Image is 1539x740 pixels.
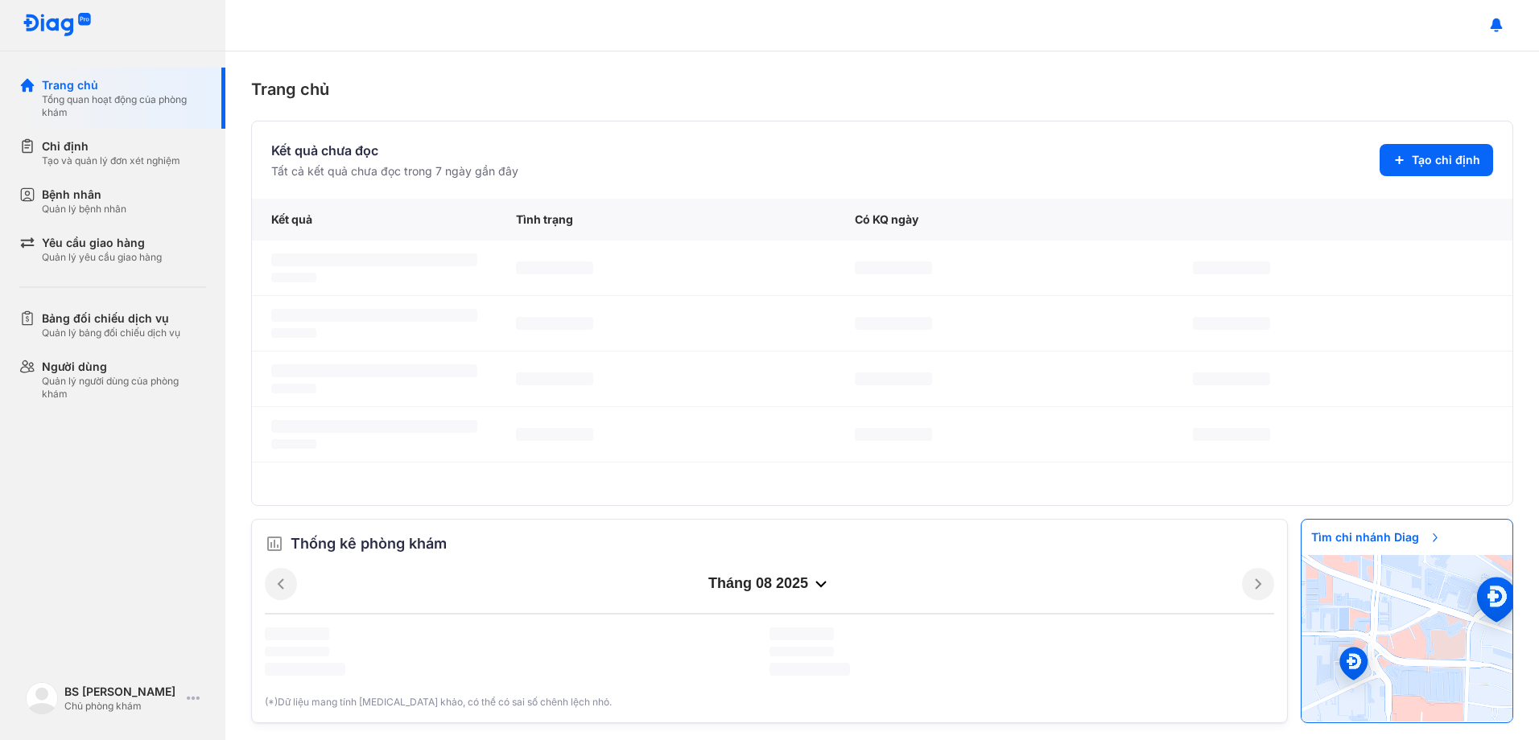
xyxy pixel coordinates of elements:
[855,261,932,274] span: ‌
[516,428,593,441] span: ‌
[1193,317,1270,330] span: ‌
[291,532,447,555] span: Thống kê phòng khám
[265,647,329,656] span: ‌
[297,574,1242,594] div: tháng 08 2025
[855,428,932,441] span: ‌
[1193,428,1270,441] span: ‌
[769,647,834,656] span: ‌
[42,251,162,264] div: Quản lý yêu cầu giao hàng
[271,273,316,282] span: ‌
[265,627,329,640] span: ‌
[836,199,1174,240] div: Có KQ ngày
[271,384,316,393] span: ‌
[42,154,180,167] div: Tạo và quản lý đơn xét nghiệm
[42,138,180,154] div: Chỉ định
[271,163,518,179] div: Tất cả kết quả chưa đọc trong 7 ngày gần đây
[1302,520,1451,555] span: Tìm chi nhánh Diag
[1412,152,1480,168] span: Tạo chỉ định
[769,663,850,676] span: ‌
[497,199,836,240] div: Tình trạng
[271,364,477,377] span: ‌
[1193,372,1270,385] span: ‌
[265,534,284,553] img: order.5a6da16c.svg
[516,261,593,274] span: ‌
[251,77,1513,101] div: Trang chủ
[42,310,180,327] div: Bảng đối chiếu dịch vụ
[271,328,316,338] span: ‌
[26,682,58,714] img: logo
[265,695,1274,709] div: (*)Dữ liệu mang tính [MEDICAL_DATA] khảo, có thể có sai số chênh lệch nhỏ.
[516,372,593,385] span: ‌
[23,13,92,38] img: logo
[855,372,932,385] span: ‌
[42,359,206,375] div: Người dùng
[252,199,497,240] div: Kết quả
[1193,261,1270,274] span: ‌
[64,684,180,700] div: BS [PERSON_NAME]
[42,375,206,401] div: Quản lý người dùng của phòng khám
[42,93,206,119] div: Tổng quan hoạt động của phòng khám
[64,700,180,713] div: Chủ phòng khám
[42,235,162,251] div: Yêu cầu giao hàng
[42,187,126,203] div: Bệnh nhân
[42,77,206,93] div: Trang chủ
[855,317,932,330] span: ‌
[516,317,593,330] span: ‌
[271,439,316,449] span: ‌
[271,253,477,266] span: ‌
[271,141,518,160] div: Kết quả chưa đọc
[42,203,126,216] div: Quản lý bệnh nhân
[1380,144,1493,176] button: Tạo chỉ định
[769,627,834,640] span: ‌
[42,327,180,339] div: Quản lý bảng đối chiếu dịch vụ
[271,309,477,322] span: ‌
[265,663,345,676] span: ‌
[271,420,477,433] span: ‌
